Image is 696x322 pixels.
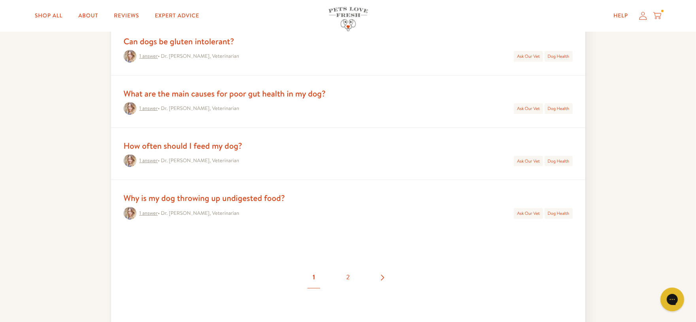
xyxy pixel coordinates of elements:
a: Ask Our Vet [517,158,540,164]
a: 1 answer [140,157,158,164]
span: • Dr. [PERSON_NAME], Veterinarian [140,52,240,61]
a: Ask Our Vet [517,105,540,112]
a: Dog Health [548,210,570,216]
a: Ask Our Vet [517,210,540,216]
img: What are the main causes for poor gut health in my dog? [124,102,136,115]
span: • Dr. [PERSON_NAME], Veterinarian [140,209,240,218]
a: About [72,8,104,24]
img: Can dogs be gluten intolerant? [124,50,136,63]
a: Ask Our Vet [517,53,540,59]
a: Dog Health [548,53,570,59]
a: Why is my dog throwing up undigested food? [124,192,285,204]
a: 1 answer [140,210,158,217]
span: • Dr. [PERSON_NAME], Veterinarian [140,156,240,165]
img: Why is my dog throwing up undigested food? [124,207,136,220]
a: Help [607,8,634,24]
span: Translation missing: en.general.pagination.page [300,264,328,292]
a: 1 answer [140,53,158,60]
a: Translation missing: en.general.pagination.next [368,264,396,292]
a: What are the main causes for poor gut health in my dog? [124,88,326,99]
a: How often should I feed my dog? [124,140,242,152]
a: Reviews [108,8,145,24]
span: • Dr. [PERSON_NAME], Veterinarian [140,104,240,113]
a: Expert Advice [149,8,206,24]
a: Shop All [28,8,69,24]
a: Dog Health [548,158,570,164]
nav: Translation missing: en.general.pagination.label [111,264,585,292]
a: Dog Health [548,105,570,112]
iframe: Gorgias live chat messenger [656,285,688,314]
a: Translation missing: en.general.pagination.page [334,264,362,292]
img: How often should I feed my dog? [124,154,136,167]
a: 1 answer [140,105,158,112]
a: Can dogs be gluten intolerant? [124,36,234,47]
img: Pets Love Fresh [328,7,368,31]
